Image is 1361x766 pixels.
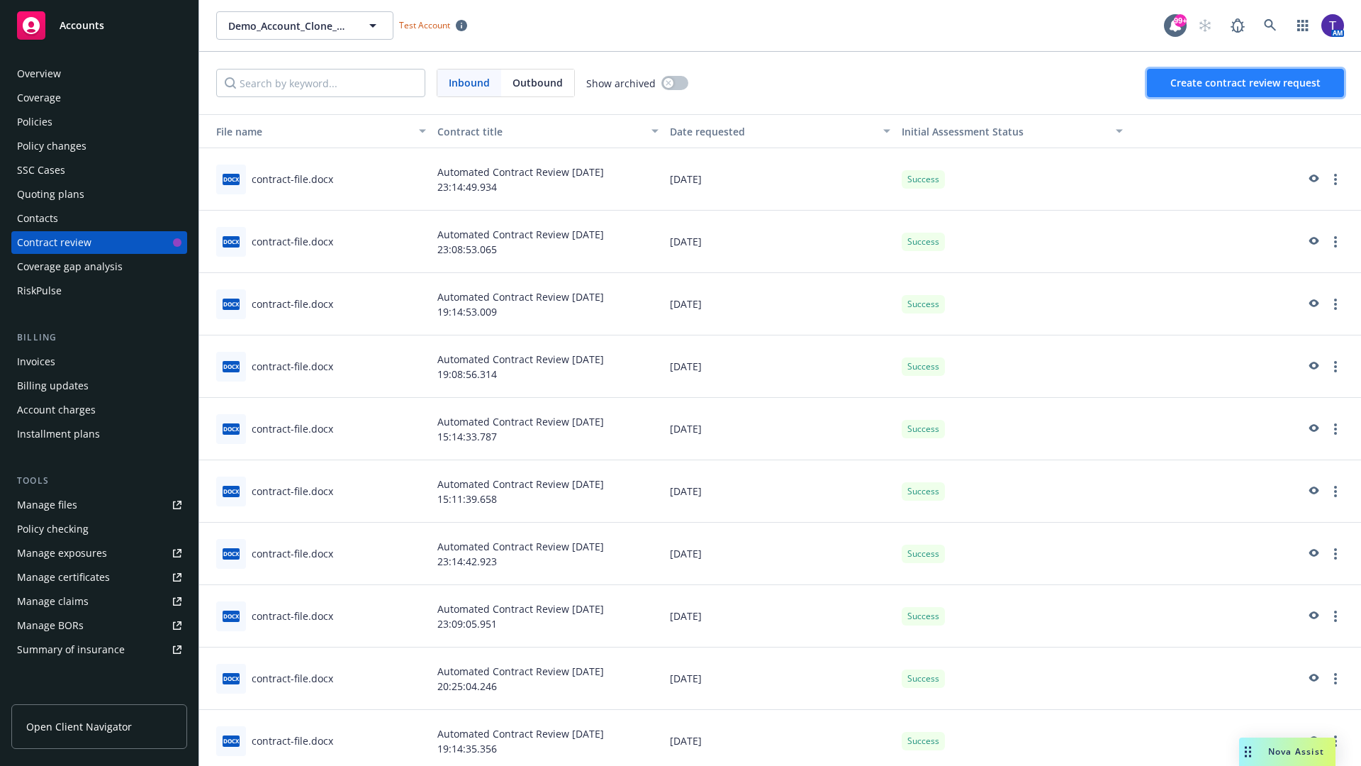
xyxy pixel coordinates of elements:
[17,494,77,516] div: Manage files
[11,279,187,302] a: RiskPulse
[664,648,897,710] div: [DATE]
[1327,296,1344,313] a: more
[17,62,61,85] div: Overview
[60,20,104,31] span: Accounts
[907,423,939,435] span: Success
[11,542,187,565] a: Manage exposures
[11,638,187,661] a: Summary of insurance
[513,75,563,90] span: Outbound
[17,638,125,661] div: Summary of insurance
[1304,233,1321,250] a: preview
[907,235,939,248] span: Success
[664,585,897,648] div: [DATE]
[17,350,55,373] div: Invoices
[907,548,939,560] span: Success
[670,124,875,139] div: Date requested
[11,374,187,397] a: Billing updates
[252,671,333,686] div: contract-file.docx
[11,183,187,206] a: Quoting plans
[11,689,187,704] div: Analytics hub
[1327,670,1344,687] a: more
[432,273,664,335] div: Automated Contract Review [DATE] 19:14:53.009
[1327,608,1344,625] a: more
[1327,733,1344,750] a: more
[252,359,333,374] div: contract-file.docx
[1304,421,1321,438] a: preview
[449,75,490,90] span: Inbound
[586,76,656,91] span: Show archived
[1304,171,1321,188] a: preview
[907,360,939,373] span: Success
[17,135,86,157] div: Policy changes
[501,70,574,96] span: Outbound
[228,18,351,33] span: Demo_Account_Clone_QA_CR_Tests_Prospect
[393,18,473,33] span: Test Account
[1321,14,1344,37] img: photo
[1239,738,1335,766] button: Nova Assist
[1327,233,1344,250] a: more
[907,485,939,498] span: Success
[1304,670,1321,687] a: preview
[1327,483,1344,500] a: more
[664,398,897,460] div: [DATE]
[17,614,84,637] div: Manage BORs
[216,11,393,40] button: Demo_Account_Clone_QA_CR_Tests_Prospect
[432,460,664,523] div: Automated Contract Review [DATE] 15:11:39.658
[223,486,240,496] span: docx
[17,518,89,540] div: Policy checking
[17,542,107,565] div: Manage exposures
[17,566,110,589] div: Manage certificates
[11,614,187,637] a: Manage BORs
[252,546,333,561] div: contract-file.docx
[223,299,240,309] span: docx
[223,611,240,621] span: docx
[664,335,897,398] div: [DATE]
[432,211,664,273] div: Automated Contract Review [DATE] 23:08:53.065
[1327,545,1344,562] a: more
[11,399,187,421] a: Account charges
[216,69,425,97] input: Search by keyword...
[26,719,132,734] span: Open Client Navigator
[1256,11,1284,40] a: Search
[432,648,664,710] div: Automated Contract Review [DATE] 20:25:04.246
[11,590,187,613] a: Manage claims
[664,460,897,523] div: [DATE]
[11,494,187,516] a: Manage files
[399,19,450,31] span: Test Account
[223,423,240,434] span: docx
[17,87,61,109] div: Coverage
[432,523,664,585] div: Automated Contract Review [DATE] 23:14:42.923
[437,70,501,96] span: Inbound
[432,398,664,460] div: Automated Contract Review [DATE] 15:14:33.787
[17,207,58,230] div: Contacts
[252,733,333,748] div: contract-file.docx
[11,423,187,445] a: Installment plans
[902,125,1024,138] span: Initial Assessment Status
[1223,11,1252,40] a: Report a Bug
[1174,14,1187,27] div: 99+
[664,211,897,273] div: [DATE]
[11,159,187,182] a: SSC Cases
[664,114,897,148] button: Date requested
[902,124,1107,139] div: Toggle SortBy
[252,296,333,311] div: contract-file.docx
[907,672,939,685] span: Success
[223,548,240,559] span: docx
[252,234,333,249] div: contract-file.docx
[1304,296,1321,313] a: preview
[17,399,96,421] div: Account charges
[17,111,52,133] div: Policies
[11,518,187,540] a: Policy checking
[1304,483,1321,500] a: preview
[907,610,939,623] span: Success
[664,273,897,335] div: [DATE]
[17,231,91,254] div: Contract review
[223,174,240,184] span: docx
[1268,745,1324,757] span: Nova Assist
[11,62,187,85] a: Overview
[11,474,187,488] div: Tools
[1327,358,1344,375] a: more
[17,590,89,613] div: Manage claims
[437,124,643,139] div: Contract title
[223,236,240,247] span: docx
